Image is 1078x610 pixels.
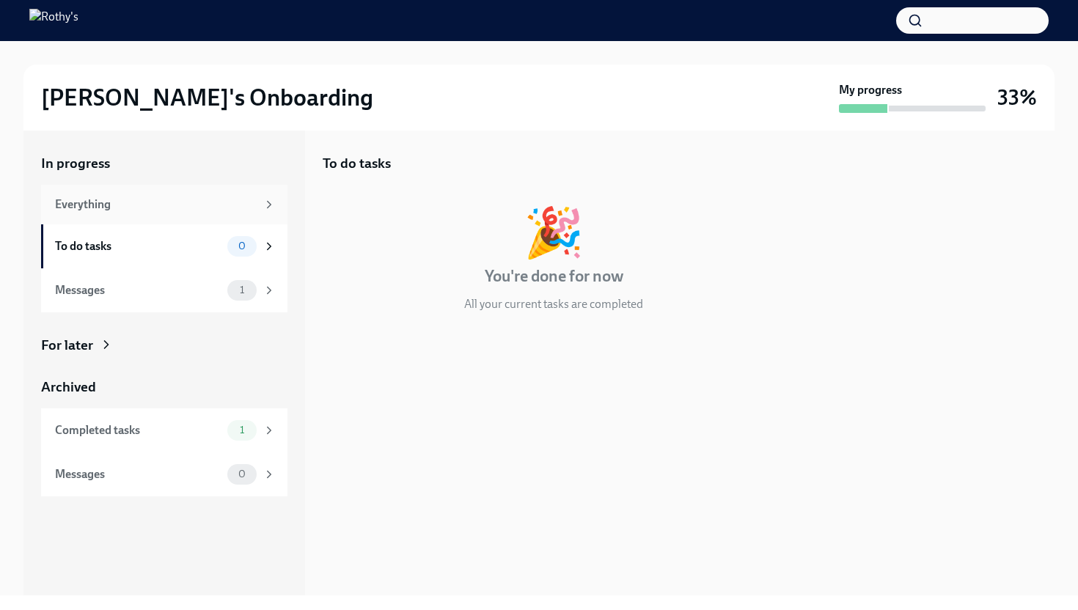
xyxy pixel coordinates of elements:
[485,265,623,287] h4: You're done for now
[839,82,902,98] strong: My progress
[41,83,373,112] h2: [PERSON_NAME]'s Onboarding
[997,84,1037,111] h3: 33%
[41,268,287,312] a: Messages1
[230,240,254,251] span: 0
[29,9,78,32] img: Rothy's
[55,196,257,213] div: Everything
[41,408,287,452] a: Completed tasks1
[524,208,584,257] div: 🎉
[55,238,221,254] div: To do tasks
[55,422,221,438] div: Completed tasks
[41,224,287,268] a: To do tasks0
[231,284,253,295] span: 1
[41,378,287,397] a: Archived
[41,154,287,173] a: In progress
[55,466,221,482] div: Messages
[230,468,254,479] span: 0
[41,452,287,496] a: Messages0
[41,185,287,224] a: Everything
[55,282,221,298] div: Messages
[323,154,391,173] h5: To do tasks
[41,336,287,355] a: For later
[231,425,253,436] span: 1
[41,336,93,355] div: For later
[464,296,643,312] p: All your current tasks are completed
